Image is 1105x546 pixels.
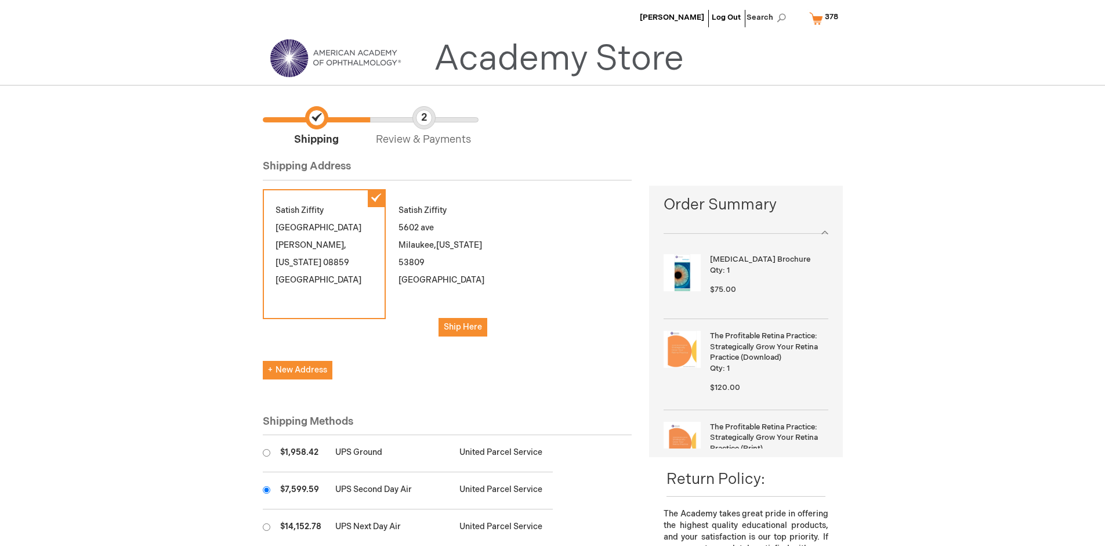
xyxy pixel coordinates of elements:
strong: The Profitable Retina Practice: Strategically Grow Your Retina Practice (Print) [710,422,825,454]
td: United Parcel Service [454,472,553,509]
div: Shipping Address [263,159,632,180]
span: $1,958.42 [280,447,318,457]
td: United Parcel Service [454,435,553,472]
strong: [MEDICAL_DATA] Brochure [710,254,825,265]
span: Ship Here [444,322,482,332]
span: $75.00 [710,285,736,294]
span: $120.00 [710,383,740,392]
span: Order Summary [664,194,828,222]
span: Qty [710,364,723,373]
span: Search [747,6,791,29]
strong: The Profitable Retina Practice: Strategically Grow Your Retina Practice (Download) [710,331,825,363]
span: [US_STATE] [436,240,482,250]
span: $7,599.59 [280,484,319,494]
a: Academy Store [434,38,684,80]
img: Amblyopia Brochure [664,254,701,291]
span: $14,152.78 [280,522,321,531]
div: Satish Ziffity 5602 ave Milaukee 53809 [GEOGRAPHIC_DATA] [386,189,509,349]
span: [US_STATE] [276,258,321,267]
a: Log Out [712,13,741,22]
a: 378 [807,8,846,28]
span: New Address [268,365,327,375]
span: , [344,240,346,250]
div: Shipping Methods [263,414,632,436]
span: Return Policy: [666,471,765,489]
span: Shipping [263,106,370,147]
span: Qty [710,266,723,275]
button: New Address [263,361,332,379]
span: 378 [825,12,838,21]
td: UPS Ground [329,435,454,472]
span: , [434,240,436,250]
span: Review & Payments [370,106,477,147]
span: 1 [727,364,730,373]
span: 1 [727,266,730,275]
img: The Profitable Retina Practice: Strategically Grow Your Retina Practice (Print) [664,422,701,459]
button: Ship Here [439,318,487,337]
div: Satish Ziffity [GEOGRAPHIC_DATA] [PERSON_NAME] 08859 [GEOGRAPHIC_DATA] [263,189,386,319]
a: [PERSON_NAME] [640,13,704,22]
td: UPS Second Day Air [329,472,454,509]
img: The Profitable Retina Practice: Strategically Grow Your Retina Practice (Download) [664,331,701,368]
